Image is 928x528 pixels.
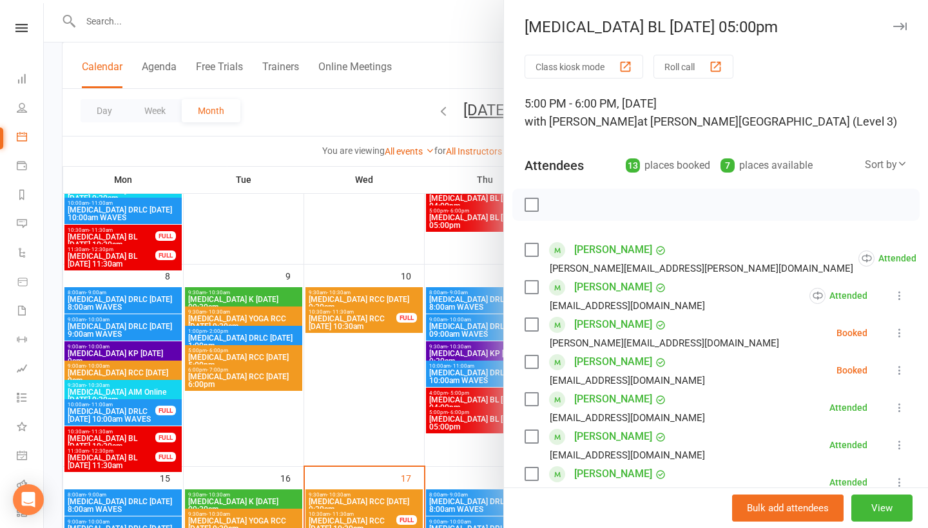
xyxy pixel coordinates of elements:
[550,410,705,426] div: [EMAIL_ADDRESS][DOMAIN_NAME]
[17,95,43,124] a: People
[525,156,584,174] div: Attendees
[720,158,735,173] div: 7
[525,95,907,131] div: 5:00 PM - 6:00 PM, [DATE]
[858,250,916,267] div: Attended
[550,447,705,464] div: [EMAIL_ADDRESS][DOMAIN_NAME]
[637,115,897,128] span: at [PERSON_NAME][GEOGRAPHIC_DATA] (Level 3)
[550,297,705,314] div: [EMAIL_ADDRESS][DOMAIN_NAME]
[574,464,652,484] a: [PERSON_NAME]
[504,18,928,36] div: [MEDICAL_DATA] BL [DATE] 05:00pm
[574,240,652,260] a: [PERSON_NAME]
[550,260,853,277] div: [PERSON_NAME][EMAIL_ADDRESS][PERSON_NAME][DOMAIN_NAME]
[550,372,705,389] div: [EMAIL_ADDRESS][DOMAIN_NAME]
[653,55,733,79] button: Roll call
[574,277,652,297] a: [PERSON_NAME]
[851,495,913,522] button: View
[17,355,43,384] a: Assessments
[574,314,652,335] a: [PERSON_NAME]
[574,426,652,447] a: [PERSON_NAME]
[17,153,43,182] a: Payments
[17,182,43,211] a: Reports
[525,115,637,128] span: with [PERSON_NAME]
[574,352,652,372] a: [PERSON_NAME]
[550,335,779,352] div: [PERSON_NAME][EMAIL_ADDRESS][DOMAIN_NAME]
[17,269,43,297] a: Product Sales
[13,484,44,515] div: Open Intercom Messenger
[17,124,43,153] a: Calendar
[550,484,779,501] div: [PERSON_NAME][EMAIL_ADDRESS][DOMAIN_NAME]
[17,66,43,95] a: Dashboard
[829,440,867,449] div: Attended
[17,442,43,471] a: General attendance kiosk mode
[829,403,867,412] div: Attended
[809,288,867,304] div: Attended
[865,156,907,173] div: Sort by
[732,495,844,522] button: Bulk add attendees
[829,478,867,487] div: Attended
[836,366,867,375] div: Booked
[17,471,43,500] a: Roll call kiosk mode
[525,55,643,79] button: Class kiosk mode
[626,158,640,173] div: 13
[17,413,43,442] a: What's New
[626,156,710,174] div: places booked
[836,328,867,337] div: Booked
[574,389,652,410] a: [PERSON_NAME]
[720,156,813,174] div: places available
